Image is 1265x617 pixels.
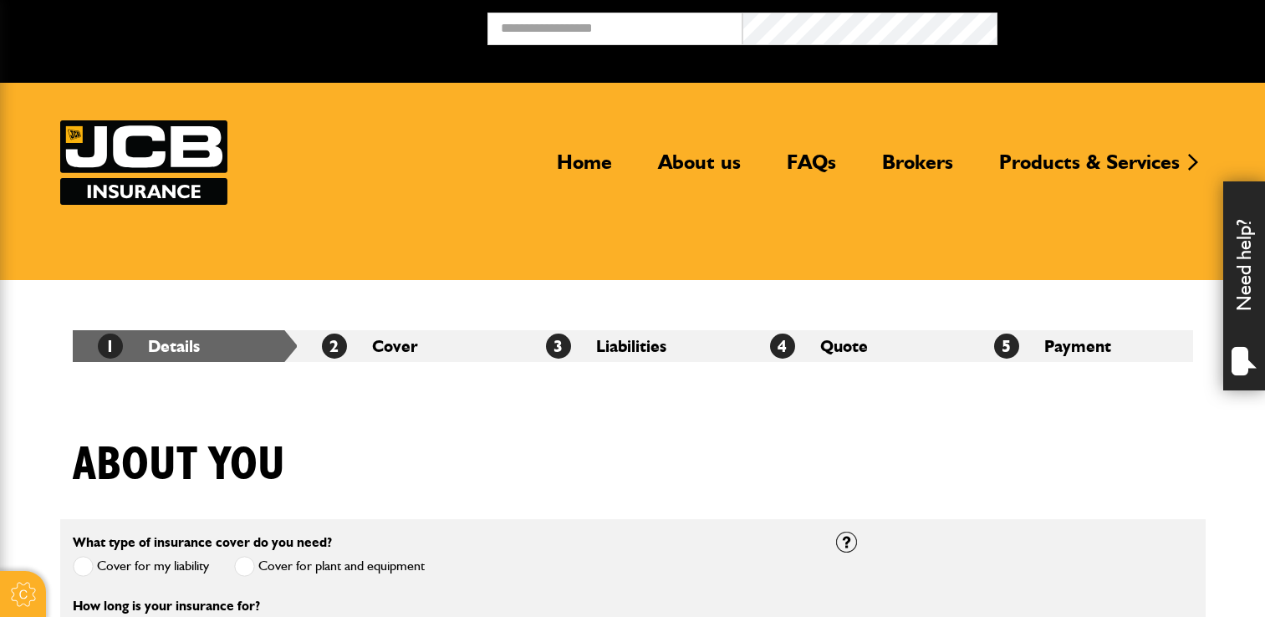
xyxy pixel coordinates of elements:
[774,150,849,188] a: FAQs
[870,150,966,188] a: Brokers
[770,334,795,359] span: 4
[60,120,227,205] a: JCB Insurance Services
[1223,181,1265,390] div: Need help?
[997,13,1252,38] button: Broker Login
[544,150,625,188] a: Home
[73,437,285,493] h1: About you
[98,334,123,359] span: 1
[645,150,753,188] a: About us
[73,330,297,362] li: Details
[73,536,332,549] label: What type of insurance cover do you need?
[297,330,521,362] li: Cover
[73,556,209,577] label: Cover for my liability
[322,334,347,359] span: 2
[73,599,260,613] label: How long is your insurance for?
[987,150,1192,188] a: Products & Services
[745,330,969,362] li: Quote
[234,556,425,577] label: Cover for plant and equipment
[60,120,227,205] img: JCB Insurance Services logo
[521,330,745,362] li: Liabilities
[994,334,1019,359] span: 5
[546,334,571,359] span: 3
[969,330,1193,362] li: Payment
